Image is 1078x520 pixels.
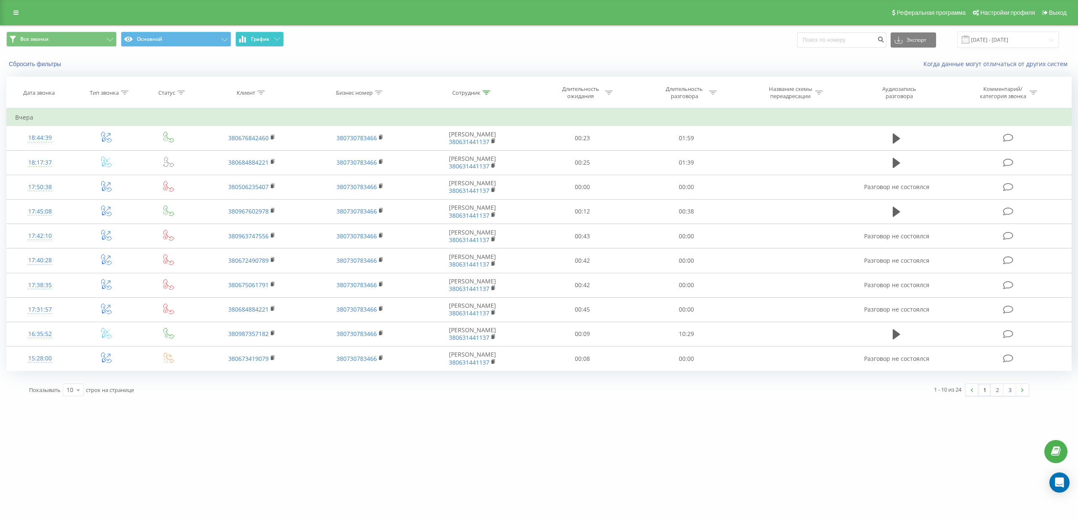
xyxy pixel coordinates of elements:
[864,256,929,264] span: Разговор не состоялся
[336,207,377,215] a: 380730783466
[414,297,531,322] td: [PERSON_NAME]
[635,199,739,224] td: 00:38
[336,256,377,264] a: 380730783466
[449,162,489,170] a: 380631441137
[336,232,377,240] a: 380730783466
[6,60,65,68] button: Сбросить фильтры
[531,347,635,371] td: 00:08
[635,297,739,322] td: 00:00
[449,187,489,195] a: 380631441137
[531,322,635,346] td: 00:09
[235,32,284,47] button: График
[531,175,635,199] td: 00:00
[991,384,1003,396] a: 2
[336,355,377,363] a: 380730783466
[531,224,635,248] td: 00:43
[414,322,531,346] td: [PERSON_NAME]
[228,232,269,240] a: 380963747556
[864,305,929,313] span: Разговор не состоялся
[414,175,531,199] td: [PERSON_NAME]
[228,355,269,363] a: 380673419079
[15,326,65,342] div: 16:35:52
[635,322,739,346] td: 10:29
[449,333,489,341] a: 380631441137
[121,32,231,47] button: Основной
[897,9,966,16] span: Реферальная программа
[414,273,531,297] td: [PERSON_NAME]
[934,385,961,394] div: 1 - 10 из 24
[228,207,269,215] a: 380967602978
[872,85,927,100] div: Аудиозапись разговора
[797,32,886,48] input: Поиск по номеру
[635,273,739,297] td: 00:00
[67,386,73,394] div: 10
[864,232,929,240] span: Разговор не состоялся
[531,150,635,175] td: 00:25
[15,301,65,318] div: 17:31:57
[635,126,739,150] td: 01:59
[86,386,134,394] span: строк на странице
[15,252,65,269] div: 17:40:28
[414,150,531,175] td: [PERSON_NAME]
[336,89,373,96] div: Бизнес номер
[449,358,489,366] a: 380631441137
[768,85,813,100] div: Название схемы переадресации
[336,305,377,313] a: 380730783466
[635,248,739,273] td: 00:00
[449,260,489,268] a: 380631441137
[20,36,48,43] span: Все звонки
[237,89,255,96] div: Клиент
[449,285,489,293] a: 380631441137
[864,183,929,191] span: Разговор не состоялся
[864,355,929,363] span: Разговор не состоялся
[635,175,739,199] td: 00:00
[978,384,991,396] a: 1
[531,273,635,297] td: 00:42
[336,134,377,142] a: 380730783466
[23,89,55,96] div: Дата звонка
[228,134,269,142] a: 380676842460
[635,150,739,175] td: 01:39
[414,199,531,224] td: [PERSON_NAME]
[15,203,65,220] div: 17:45:08
[228,330,269,338] a: 380987357182
[6,32,117,47] button: Все звонки
[449,236,489,244] a: 380631441137
[228,183,269,191] a: 380506235407
[336,281,377,289] a: 380730783466
[228,158,269,166] a: 380684884221
[414,347,531,371] td: [PERSON_NAME]
[7,109,1072,126] td: Вчера
[635,347,739,371] td: 00:00
[449,211,489,219] a: 380631441137
[891,32,936,48] button: Экспорт
[336,183,377,191] a: 380730783466
[29,386,61,394] span: Показывать
[452,89,480,96] div: Сотрудник
[923,60,1072,68] a: Когда данные могут отличаться от других систем
[1049,9,1067,16] span: Выход
[336,330,377,338] a: 380730783466
[1003,384,1016,396] a: 3
[251,36,269,42] span: График
[864,281,929,289] span: Разговор не состоялся
[15,228,65,244] div: 17:42:10
[15,277,65,293] div: 17:38:35
[228,305,269,313] a: 380684884221
[336,158,377,166] a: 380730783466
[228,256,269,264] a: 380672490789
[449,138,489,146] a: 380631441137
[531,297,635,322] td: 00:45
[90,89,119,96] div: Тип звонка
[414,248,531,273] td: [PERSON_NAME]
[531,248,635,273] td: 00:42
[414,224,531,248] td: [PERSON_NAME]
[531,199,635,224] td: 00:12
[15,179,65,195] div: 17:50:38
[558,85,603,100] div: Длительность ожидания
[1049,472,1070,493] div: Open Intercom Messenger
[158,89,175,96] div: Статус
[15,155,65,171] div: 18:17:37
[15,350,65,367] div: 15:28:00
[15,130,65,146] div: 18:44:39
